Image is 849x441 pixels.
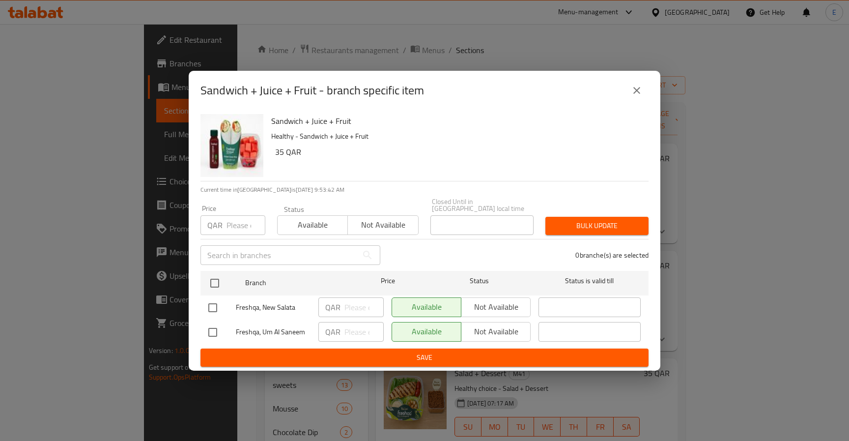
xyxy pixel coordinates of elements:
[200,245,358,265] input: Search in branches
[207,219,223,231] p: QAR
[275,145,641,159] h6: 35 QAR
[538,275,641,287] span: Status is valid till
[553,220,641,232] span: Bulk update
[355,275,421,287] span: Price
[236,326,311,338] span: Freshqa, Um Al Saneem
[344,297,384,317] input: Please enter price
[575,250,649,260] p: 0 branche(s) are selected
[625,79,649,102] button: close
[200,349,649,367] button: Save
[236,301,311,314] span: Freshqa, New Salata
[325,301,340,313] p: QAR
[271,114,641,128] h6: Sandwich + Juice + Fruit
[347,215,418,235] button: Not available
[200,114,263,177] img: Sandwich + Juice + Fruit
[200,83,424,98] h2: Sandwich + Juice + Fruit - branch specific item
[545,217,649,235] button: Bulk update
[277,215,348,235] button: Available
[271,130,641,143] p: Healthy - Sandwich + Juice + Fruit
[344,322,384,342] input: Please enter price
[226,215,265,235] input: Please enter price
[325,326,340,338] p: QAR
[428,275,531,287] span: Status
[282,218,344,232] span: Available
[208,352,641,364] span: Save
[245,277,347,289] span: Branch
[200,185,649,194] p: Current time in [GEOGRAPHIC_DATA] is [DATE] 9:53:42 AM
[352,218,414,232] span: Not available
